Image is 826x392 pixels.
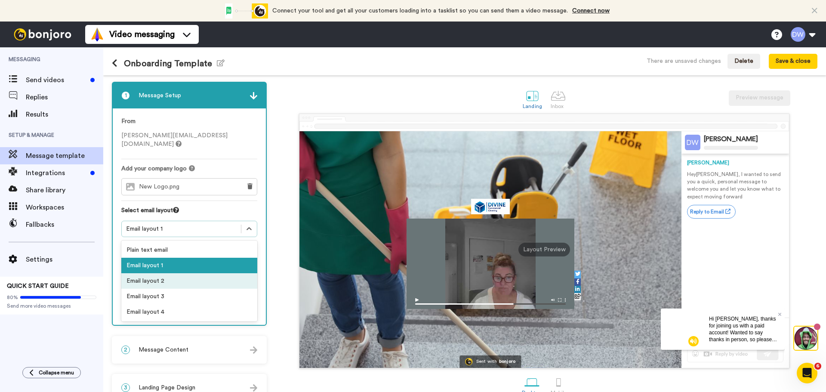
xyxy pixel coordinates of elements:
[90,28,104,41] img: vm-color.svg
[523,103,542,109] div: Landing
[121,289,257,304] div: Email layout 3
[26,219,103,230] span: Fallbacks
[39,369,74,376] span: Collapse menu
[518,84,546,114] a: Landing
[685,135,700,150] img: Profile Image
[221,3,268,19] div: animation
[687,171,783,201] p: Hey [PERSON_NAME] , I wanted to send you a quick, personal message to welcome you and let you kno...
[121,133,228,147] span: [PERSON_NAME][EMAIL_ADDRESS][DOMAIN_NAME]
[121,242,257,258] div: Plain text email
[518,243,570,256] div: Layout Preview
[797,363,817,383] iframe: Intercom live chat
[121,304,257,320] div: Email layout 4
[471,199,510,214] img: 135b3bb3-b163-4c93-8727-65edcc419594
[687,205,736,219] a: Reply to Email
[26,168,87,178] span: Integrations
[22,367,81,378] button: Collapse menu
[407,294,574,309] img: player-controls-full.svg
[121,346,130,354] span: 2
[126,225,237,233] div: Email layout 1
[121,258,257,273] div: Email layout 1
[704,135,758,143] div: [PERSON_NAME]
[727,54,760,69] button: Delete
[546,84,570,114] a: Inbox
[10,28,75,40] img: bj-logo-header-white.svg
[647,57,721,65] div: There are unsaved changes
[26,92,103,102] span: Replies
[26,151,103,161] span: Message template
[1,2,24,25] img: 3183ab3e-59ed-45f6-af1c-10226f767056-1659068401.jpg
[7,302,96,309] span: Send more video messages
[499,359,516,364] div: bonjoro
[7,294,18,301] span: 80%
[112,59,225,68] h1: Onboarding Template
[476,359,497,364] div: Sent with
[687,159,783,167] div: [PERSON_NAME]
[121,206,257,221] div: Select email layout
[465,358,472,365] img: Bonjoro Logo
[26,202,103,213] span: Workspaces
[139,183,184,191] span: New Logo.png
[272,8,568,14] span: Connect your tool and get all your customers loading into a tasklist so you can send them a video...
[729,90,790,106] button: Preview message
[112,336,267,364] div: 2Message Content
[7,283,69,289] span: QUICK START GUIDE
[572,8,610,14] a: Connect now
[121,117,136,126] label: From
[48,7,116,68] span: Hi [PERSON_NAME], thanks for joining us with a paid account! Wanted to say thanks in person, so p...
[109,28,175,40] span: Video messaging
[769,54,817,69] button: Save & close
[139,346,188,354] span: Message Content
[121,91,130,100] span: 1
[250,92,257,99] img: arrow.svg
[26,109,103,120] span: Results
[121,164,187,173] span: Add your company logo
[250,346,257,354] img: arrow.svg
[26,185,103,195] span: Share library
[250,384,257,392] img: arrow.svg
[28,28,38,38] img: mute-white.svg
[26,75,87,85] span: Send videos
[814,363,821,370] span: 6
[551,103,566,109] div: Inbox
[139,383,195,392] span: Landing Page Design
[26,254,103,265] span: Settings
[139,91,181,100] span: Message Setup
[121,383,130,392] span: 3
[121,273,257,289] div: Email layout 2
